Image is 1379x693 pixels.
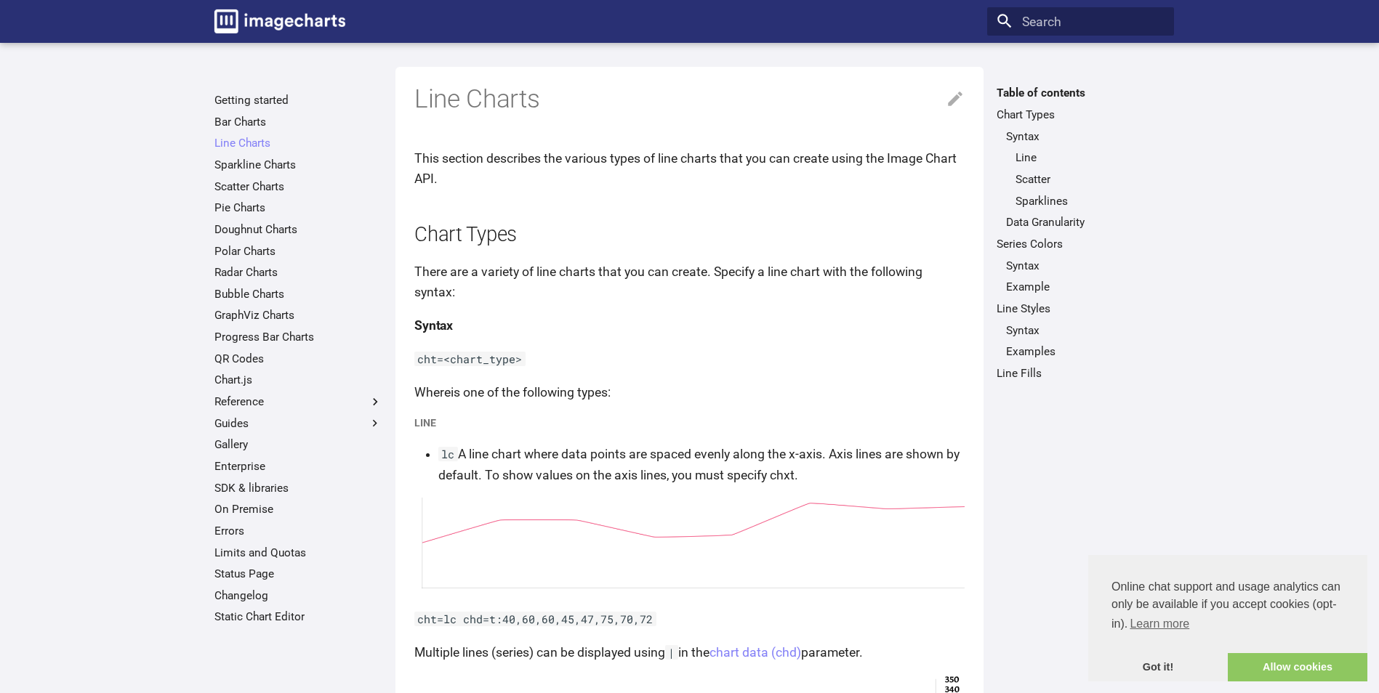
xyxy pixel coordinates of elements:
[987,86,1174,380] nav: Table of contents
[1111,578,1344,635] span: Online chat support and usage analytics can only be available if you accept cookies (opt-in).
[438,444,965,485] li: A line chart where data points are spaced evenly along the x-axis. Axis lines are shown by defaul...
[997,129,1165,230] nav: Chart Types
[1088,653,1228,682] a: dismiss cookie message
[214,222,382,237] a: Doughnut Charts
[997,259,1165,295] nav: Series Colors
[214,524,382,538] a: Errors
[214,330,382,344] a: Progress Bar Charts
[214,136,382,150] a: Line Charts
[997,301,1165,316] a: Line Styles
[987,7,1174,36] input: Search
[414,83,965,116] h1: Line Charts
[214,115,382,129] a: Bar Charts
[214,200,382,215] a: Pie Charts
[414,262,965,302] p: There are a variety of line charts that you can create. Specify a line chart with the following s...
[414,148,965,189] p: This section describes the various types of line charts that you can create using the Image Chart...
[1016,172,1165,187] a: Scatter
[214,352,382,366] a: QR Codes
[1127,613,1191,635] a: learn more about cookies
[414,415,965,431] h5: Line
[214,9,345,33] img: logo
[214,244,382,259] a: Polar Charts
[208,3,352,39] a: Image-Charts documentation
[1228,653,1367,682] a: allow cookies
[1006,150,1165,208] nav: Syntax
[997,323,1165,360] nav: Line Styles
[1006,323,1165,338] a: Syntax
[414,642,965,662] p: Multiple lines (series) can be displayed using in the parameter.
[214,287,382,301] a: Bubble Charts
[214,373,382,387] a: Chart.js
[214,93,382,108] a: Getting started
[414,221,965,249] h2: Chart Types
[214,567,382,581] a: Status Page
[1006,280,1165,294] a: Example
[214,265,382,280] a: Radar Charts
[214,308,382,323] a: GraphViz Charts
[214,394,382,409] label: Reference
[451,385,611,400] chart_type: is one of the following types:
[665,645,678,660] code: |
[709,645,801,660] a: chart data (chd)
[1006,259,1165,273] a: Syntax
[214,546,382,560] a: Limits and Quotas
[414,498,965,596] img: chart
[414,612,656,626] code: cht=lc chd=t:40,60,60,45,47,75,70,72
[997,366,1165,381] a: Line Fills
[1016,150,1165,165] a: Line
[214,502,382,516] a: On Premise
[997,237,1165,251] a: Series Colors
[414,382,965,402] p: Where
[1016,194,1165,208] a: Sparklines
[214,459,382,474] a: Enterprise
[997,108,1165,122] a: Chart Types
[1088,555,1367,681] div: cookieconsent
[1006,344,1165,359] a: Examples
[214,481,382,495] a: SDK & libraries
[214,416,382,431] label: Guides
[414,352,526,366] code: cht=<chart_type>
[1006,215,1165,230] a: Data Granularity
[214,158,382,172] a: Sparkline Charts
[214,609,382,624] a: Static Chart Editor
[1006,129,1165,144] a: Syntax
[438,447,458,461] code: lc
[987,86,1174,100] label: Table of contents
[214,179,382,194] a: Scatter Charts
[214,437,382,452] a: Gallery
[214,588,382,603] a: Changelog
[414,315,965,336] h4: Syntax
